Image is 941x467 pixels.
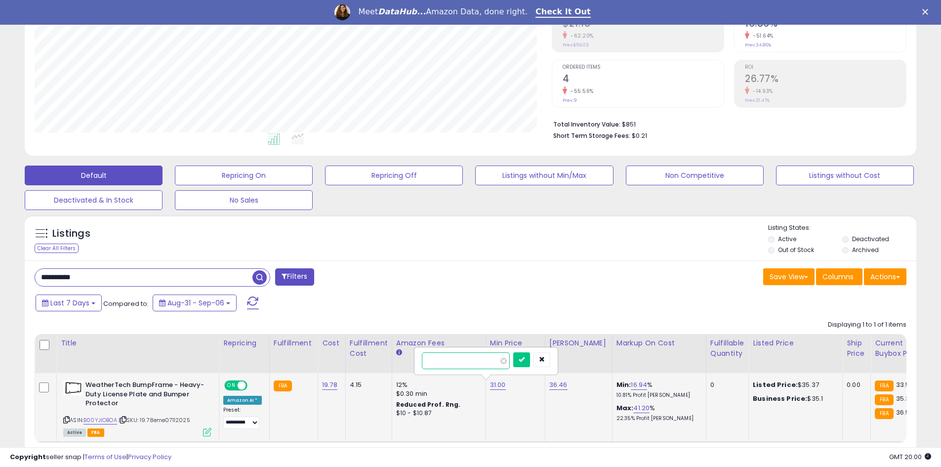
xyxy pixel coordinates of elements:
a: 36.46 [549,380,568,390]
button: Aug-31 - Sep-06 [153,295,237,311]
button: Non Competitive [626,166,764,185]
div: Preset: [223,407,262,429]
small: -62.20% [567,32,594,40]
small: -51.64% [749,32,774,40]
p: 22.35% Profit [PERSON_NAME] [616,415,698,422]
div: 12% [396,381,478,389]
span: 35.37 [896,394,913,403]
div: Meet Amazon Data, done right. [358,7,528,17]
b: Listed Price: [753,380,798,389]
div: Min Price [490,338,541,348]
div: 0 [710,381,741,389]
span: Last 7 Days [50,298,89,308]
strong: Copyright [10,452,46,462]
small: Amazon Fees. [396,348,402,357]
div: Repricing [223,338,265,348]
span: 33.5 [896,380,910,389]
div: Fulfillment Cost [350,338,388,359]
button: Save View [763,268,815,285]
small: FBA [875,394,893,405]
span: $0.21 [632,131,647,140]
div: $0.30 min [396,389,478,398]
b: Max: [616,403,634,413]
div: $35.1 [753,394,835,403]
img: Profile image for Georgie [334,4,350,20]
button: Columns [816,268,862,285]
small: FBA [875,408,893,419]
a: Terms of Use [84,452,126,462]
a: Privacy Policy [128,452,171,462]
span: Columns [822,272,854,282]
div: $35.37 [753,381,835,389]
i: DataHub... [378,7,426,16]
div: Displaying 1 to 1 of 1 items [828,320,906,330]
span: OFF [246,382,262,390]
div: Cost [322,338,341,348]
a: B00YJIOBOA [83,416,117,425]
button: Default [25,166,163,185]
small: -14.93% [749,87,773,95]
p: 10.81% Profit [PERSON_NAME] [616,392,698,399]
th: The percentage added to the cost of goods (COGS) that forms the calculator for Min & Max prices. [612,334,706,373]
h2: 26.77% [745,73,906,86]
small: FBA [274,381,292,391]
small: Prev: $56.03 [563,42,589,48]
div: Title [61,338,215,348]
button: Listings without Cost [776,166,914,185]
div: Close [922,9,932,15]
button: Repricing Off [325,166,463,185]
b: WeatherTech BumpFrame - Heavy-Duty License Plate and Bumper Protector [85,381,205,411]
span: 2025-09-14 20:00 GMT [889,452,931,462]
b: Short Term Storage Fees: [553,131,630,140]
div: Amazon Fees [396,338,482,348]
div: Fulfillment [274,338,314,348]
label: Out of Stock [778,246,814,254]
div: Amazon AI * [223,396,262,405]
small: Prev: 31.47% [745,97,770,103]
label: Active [778,235,796,243]
div: seller snap | | [10,453,171,462]
div: Listed Price [753,338,838,348]
button: Last 7 Days [36,295,102,311]
div: % [616,381,698,399]
small: Prev: 9 [563,97,577,103]
p: Listing States: [768,223,916,233]
span: Compared to: [103,299,149,308]
span: ROI [745,65,906,70]
div: Current Buybox Price [875,338,926,359]
a: 16.94 [631,380,647,390]
div: Markup on Cost [616,338,702,348]
h2: 4 [563,73,724,86]
small: Prev: 34.86% [745,42,771,48]
small: -55.56% [567,87,594,95]
small: FBA [875,381,893,391]
button: Repricing On [175,166,313,185]
span: | SKU: 19.78eme07112025 [119,416,190,424]
div: ASIN: [63,381,211,435]
div: % [616,404,698,422]
button: Listings without Min/Max [475,166,613,185]
div: Clear All Filters [35,244,79,253]
span: Ordered Items [563,65,724,70]
button: Filters [275,268,314,286]
b: Min: [616,380,631,389]
div: Ship Price [847,338,866,359]
span: Aug-31 - Sep-06 [167,298,224,308]
label: Archived [852,246,879,254]
button: No Sales [175,190,313,210]
a: 19.78 [322,380,337,390]
div: $10 - $10.87 [396,409,478,418]
button: Deactivated & In Stock [25,190,163,210]
span: ON [225,382,238,390]
label: Deactivated [852,235,889,243]
div: 4.15 [350,381,384,389]
button: Actions [864,268,906,285]
a: 31.00 [490,380,506,390]
span: All listings currently available for purchase on Amazon [63,428,86,437]
h5: Listings [52,227,90,241]
div: Fulfillable Quantity [710,338,744,359]
img: 41oogOJrcgL._SL40_.jpg [63,381,83,395]
span: 36.52 [896,408,914,417]
b: Business Price: [753,394,807,403]
a: 41.20 [633,403,650,413]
